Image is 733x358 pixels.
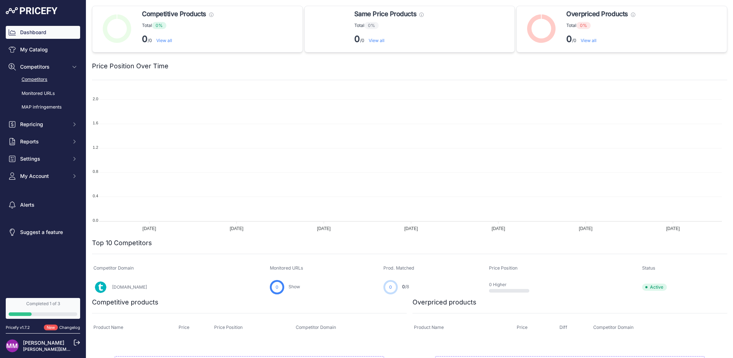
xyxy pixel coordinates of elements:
tspan: [DATE] [230,226,243,231]
a: Show [289,284,300,289]
span: 0 [276,284,278,290]
span: Competitor Domain [593,325,633,330]
p: 0 Higher [489,282,535,288]
tspan: 0.4 [93,194,98,198]
span: Competitive Products [142,9,206,19]
tspan: [DATE] [579,226,593,231]
p: Total [354,22,424,29]
tspan: [DATE] [317,226,331,231]
span: New [44,325,58,331]
span: Price Position [489,265,517,271]
p: Total [566,22,635,29]
button: Repricing [6,118,80,131]
tspan: [DATE] [492,226,505,231]
span: Repricing [20,121,67,128]
nav: Sidebar [6,26,80,289]
span: Monitored URLs [270,265,303,271]
strong: 0 [142,34,148,44]
tspan: 2.0 [93,97,98,101]
p: /0 [354,33,424,45]
div: Pricefy v1.7.2 [6,325,30,331]
button: Reports [6,135,80,148]
h2: Top 10 Competitors [92,238,152,248]
h2: Competitive products [92,297,158,307]
a: Dashboard [6,26,80,39]
span: Competitors [20,63,67,70]
span: Product Name [93,325,123,330]
tspan: [DATE] [404,226,418,231]
a: 0/8 [402,284,409,289]
span: Price [179,325,189,330]
tspan: 0.0 [93,218,98,222]
a: Suggest a feature [6,226,80,239]
a: Completed 1 of 3 [6,298,80,319]
span: My Account [20,173,67,180]
button: Settings [6,152,80,165]
a: View all [369,38,384,43]
span: Prod. Matched [383,265,414,271]
span: Diff [559,325,567,330]
span: 0% [152,22,166,29]
strong: 0 [566,34,572,44]
p: /0 [142,33,213,45]
a: [PERSON_NAME][EMAIL_ADDRESS][DOMAIN_NAME] [23,346,134,352]
tspan: [DATE] [143,226,156,231]
span: 0% [364,22,379,29]
p: Total [142,22,213,29]
a: MAP infringements [6,101,80,114]
img: Pricefy Logo [6,7,57,14]
span: Active [642,284,667,291]
strong: 0 [354,34,360,44]
span: Competitor Domain [93,265,134,271]
a: View all [581,38,596,43]
p: /0 [566,33,635,45]
span: Price Position [214,325,243,330]
a: Monitored URLs [6,87,80,100]
span: Status [642,265,655,271]
span: 0 [402,284,405,289]
div: Completed 1 of 3 [9,301,77,307]
h2: Overpriced products [412,297,476,307]
span: Same Price Products [354,9,416,19]
h2: Price Position Over Time [92,61,169,71]
a: View all [156,38,172,43]
tspan: 1.6 [93,121,98,125]
span: Reports [20,138,67,145]
a: [DOMAIN_NAME] [112,284,147,290]
span: Overpriced Products [566,9,628,19]
tspan: 1.2 [93,145,98,150]
span: Settings [20,155,67,162]
a: My Catalog [6,43,80,56]
a: Changelog [59,325,80,330]
tspan: 0.8 [93,169,98,174]
tspan: [DATE] [666,226,680,231]
a: Competitors [6,73,80,86]
span: Price [517,325,527,330]
span: Product Name [414,325,444,330]
a: [PERSON_NAME] [23,340,64,346]
button: Competitors [6,60,80,73]
button: My Account [6,170,80,183]
span: 0 [389,284,392,290]
span: Competitor Domain [296,325,336,330]
a: Alerts [6,198,80,211]
span: 0% [576,22,591,29]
